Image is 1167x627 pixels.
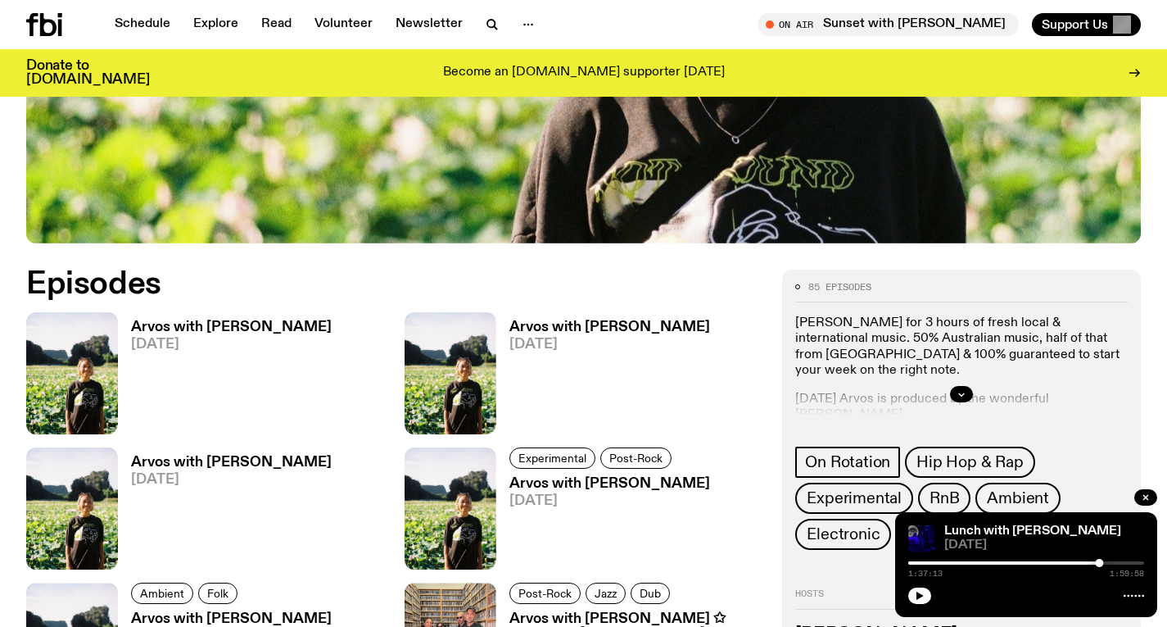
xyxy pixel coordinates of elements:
[251,13,301,36] a: Read
[509,448,595,469] a: Experimental
[805,453,890,471] span: On Rotation
[595,588,617,600] span: Jazz
[509,494,710,508] span: [DATE]
[26,312,118,434] img: Bri is smiling and wearing a black t-shirt. She is standing in front of a lush, green field. Ther...
[518,588,572,600] span: Post-Rock
[131,456,332,470] h3: Arvos with [PERSON_NAME]
[776,18,1011,30] span: Tune in live
[807,525,880,543] span: Electronic
[443,66,725,80] p: Become an [DOMAIN_NAME] supporter [DATE]
[944,525,1121,538] a: Lunch with [PERSON_NAME]
[808,283,871,292] span: 85 episodes
[118,320,332,434] a: Arvos with [PERSON_NAME][DATE]
[609,452,663,464] span: Post-Rock
[131,612,332,626] h3: Arvos with [PERSON_NAME]
[807,489,902,507] span: Experimental
[908,570,943,578] span: 1:37:13
[987,489,1049,507] span: Ambient
[131,473,332,487] span: [DATE]
[26,59,150,87] h3: Donate to [DOMAIN_NAME]
[305,13,382,36] a: Volunteer
[131,320,332,334] h3: Arvos with [PERSON_NAME]
[916,453,1023,471] span: Hip Hop & Rap
[26,448,118,570] img: Bri is smiling and wearing a black t-shirt. She is standing in front of a lush, green field. Ther...
[198,583,237,604] a: Folk
[509,583,581,604] a: Post-Rock
[600,448,672,469] a: Post-Rock
[496,477,710,570] a: Arvos with [PERSON_NAME][DATE]
[118,456,332,570] a: Arvos with [PERSON_NAME][DATE]
[105,13,180,36] a: Schedule
[975,483,1061,514] a: Ambient
[509,338,710,352] span: [DATE]
[944,539,1144,552] span: [DATE]
[631,583,670,604] a: Dub
[518,452,586,464] span: Experimental
[918,483,970,514] a: RnB
[131,583,193,604] a: Ambient
[1032,13,1141,36] button: Support Us
[405,312,496,434] img: Bri is smiling and wearing a black t-shirt. She is standing in front of a lush, green field. Ther...
[1042,17,1108,32] span: Support Us
[795,519,891,550] a: Electronic
[207,588,228,600] span: Folk
[183,13,248,36] a: Explore
[386,13,473,36] a: Newsletter
[586,583,626,604] a: Jazz
[930,489,959,507] span: RnB
[1110,570,1144,578] span: 1:59:58
[131,338,332,352] span: [DATE]
[795,589,1128,609] h2: Hosts
[795,483,913,514] a: Experimental
[509,477,710,491] h3: Arvos with [PERSON_NAME]
[758,13,1019,36] button: On AirSunset with [PERSON_NAME]
[405,448,496,570] img: Bri is smiling and wearing a black t-shirt. She is standing in front of a lush, green field. Ther...
[905,447,1034,478] a: Hip Hop & Rap
[140,588,184,600] span: Ambient
[496,320,710,434] a: Arvos with [PERSON_NAME][DATE]
[509,320,710,334] h3: Arvos with [PERSON_NAME]
[26,270,762,299] h2: Episodes
[795,447,900,478] a: On Rotation
[795,316,1128,379] p: [PERSON_NAME] for 3 hours of fresh local & international music. ​50% Australian music, half of th...
[640,588,661,600] span: Dub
